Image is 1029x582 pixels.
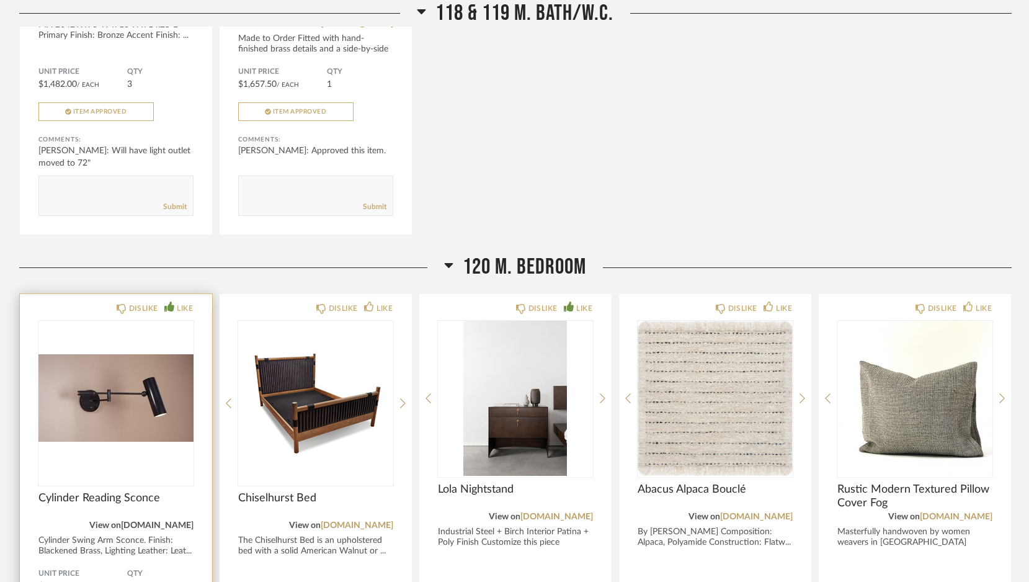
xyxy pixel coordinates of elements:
[163,202,187,212] a: Submit
[776,302,792,315] div: LIKE
[129,302,158,315] div: DISLIKE
[121,521,194,530] a: [DOMAIN_NAME]
[38,20,194,41] div: MA-2042WR 8"W x 18"H x 14.25"D Primary Finish: Bronze Accent Finish: ...
[273,109,327,115] span: Item Approved
[837,483,992,510] span: Rustic Modern Textured Pillow Cover Fog
[177,302,193,315] div: LIKE
[438,527,593,548] div: Industrial Steel + Birch Interior Patina + Poly Finish Customize this piece
[73,109,127,115] span: Item Approved
[520,513,593,521] a: [DOMAIN_NAME]
[528,302,558,315] div: DISLIKE
[38,321,194,476] div: 0
[238,321,393,476] img: undefined
[89,521,121,530] span: View on
[38,491,194,505] span: Cylinder Reading Sconce
[928,302,957,315] div: DISLIKE
[438,483,593,496] span: Lola Nightstand
[38,67,127,77] span: Unit Price
[38,133,194,146] div: Comments:
[238,34,393,65] div: Made to Order Fitted with hand-finished brass details and a side-by-side duo of ...
[327,67,393,77] span: QTY
[127,80,132,89] span: 3
[77,82,99,88] span: / Each
[376,302,393,315] div: LIKE
[38,145,194,169] div: [PERSON_NAME]: Will have light outlet moved to 72"
[837,321,992,476] img: undefined
[329,302,358,315] div: DISLIKE
[38,102,154,121] button: Item Approved
[638,527,793,548] div: By [PERSON_NAME] Composition: Alpaca, Polyamide Construction: Flatw...
[238,491,393,505] span: Chiselhurst Bed
[127,569,194,579] span: QTY
[728,302,757,315] div: DISLIKE
[238,102,354,121] button: Item Approved
[888,513,920,521] span: View on
[463,254,586,280] span: 120 M. BEDROOM
[489,513,520,521] span: View on
[238,80,277,89] span: $1,657.50
[38,321,194,476] img: undefined
[638,321,793,476] img: undefined
[238,535,393,557] div: The Chiselhurst Bed is an upholstered bed with a solid American Walnut or ...
[238,145,393,157] div: [PERSON_NAME]: Approved this item.
[576,302,592,315] div: LIKE
[38,80,77,89] span: $1,482.00
[321,521,393,530] a: [DOMAIN_NAME]
[38,535,194,557] div: Cylinder Swing Arm Sconce. Finish: Blackened Brass, Lighting Leather: Leat...
[720,513,793,521] a: [DOMAIN_NAME]
[438,321,593,476] img: undefined
[688,513,720,521] span: View on
[127,67,194,77] span: QTY
[920,513,992,521] a: [DOMAIN_NAME]
[38,569,127,579] span: Unit Price
[277,82,299,88] span: / Each
[837,527,992,558] div: Masterfully handwoven by women weavers in [GEOGRAPHIC_DATA] Designed in a natu...
[238,321,393,476] div: 0
[327,80,332,89] span: 1
[363,202,386,212] a: Submit
[289,521,321,530] span: View on
[238,133,393,146] div: Comments:
[238,67,327,77] span: Unit Price
[976,302,992,315] div: LIKE
[638,483,793,496] span: Abacus Alpaca Bouclé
